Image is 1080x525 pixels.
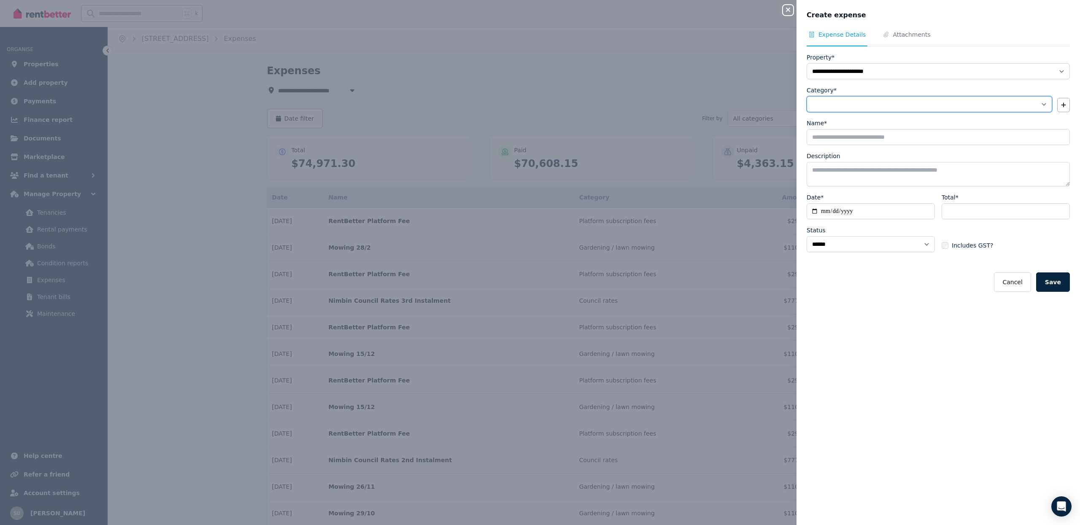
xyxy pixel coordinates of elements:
label: Total* [942,193,958,202]
nav: Tabs [807,30,1070,46]
span: Attachments [893,30,930,39]
label: Category* [807,86,837,94]
label: Description [807,152,840,160]
button: Save [1036,272,1070,292]
label: Property* [807,53,834,62]
input: Includes GST? [942,242,948,249]
span: Includes GST? [952,241,993,250]
label: Date* [807,193,823,202]
span: Expense Details [818,30,866,39]
button: Cancel [994,272,1031,292]
label: Name* [807,119,827,127]
span: Create expense [807,10,866,20]
label: Status [807,226,826,234]
div: Open Intercom Messenger [1051,496,1072,517]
